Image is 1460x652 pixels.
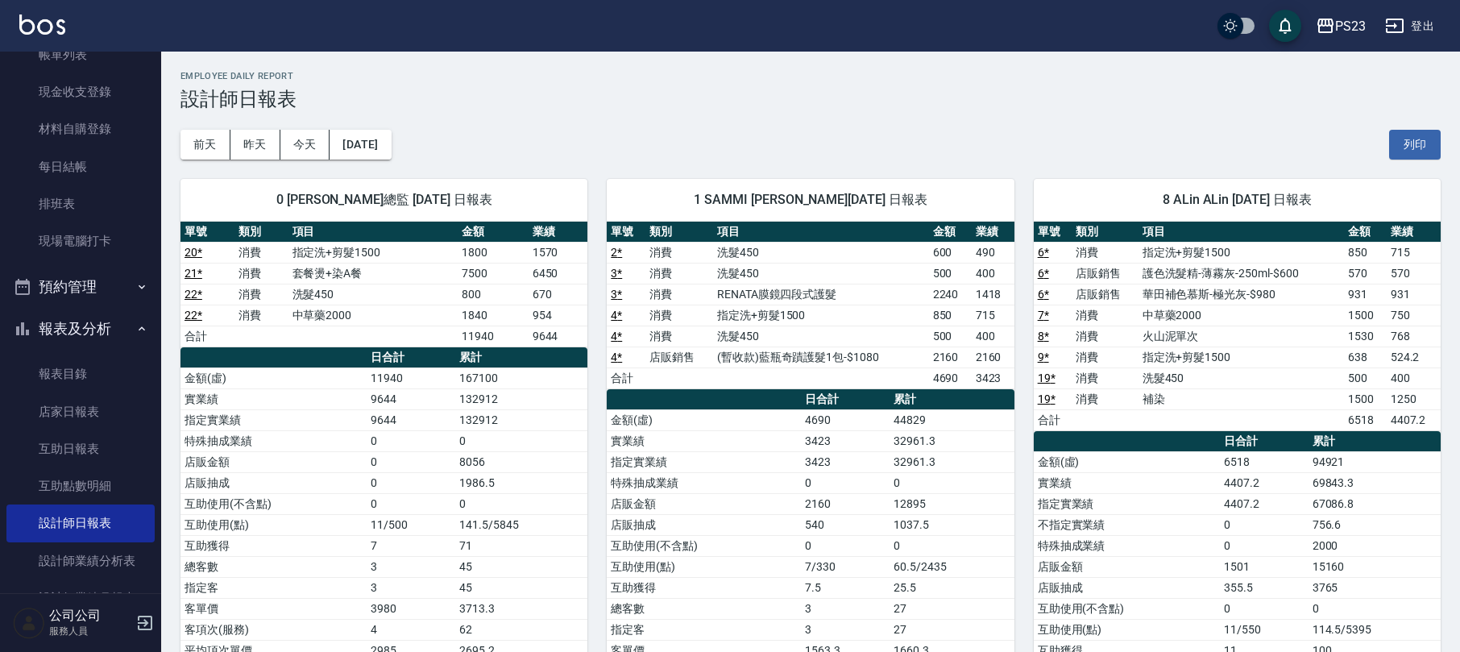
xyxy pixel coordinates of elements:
td: 570 [1387,263,1441,284]
th: 業績 [1387,222,1441,243]
td: 4690 [801,409,890,430]
td: 消費 [645,242,712,263]
td: 931 [1344,284,1386,305]
td: 800 [458,284,529,305]
td: 0 [367,430,455,451]
td: 9644 [367,409,455,430]
td: 500 [929,326,972,347]
td: 消費 [1072,347,1138,368]
td: 不指定實業績 [1034,514,1220,535]
td: 3423 [801,430,890,451]
td: 客項次(服務) [180,619,367,640]
td: 消費 [645,326,712,347]
td: 指定客 [180,577,367,598]
td: 114.5/5395 [1309,619,1441,640]
td: 1800 [458,242,529,263]
td: 0 [455,430,587,451]
td: 540 [801,514,890,535]
td: 71 [455,535,587,556]
td: 3 [367,556,455,577]
td: 實業績 [180,388,367,409]
button: save [1269,10,1301,42]
td: 互助使用(不含點) [1034,598,1220,619]
td: 4407.2 [1220,472,1309,493]
th: 日合計 [367,347,455,368]
td: 合計 [180,326,234,347]
td: 店販銷售 [1072,284,1138,305]
td: 套餐燙+染A餐 [288,263,458,284]
td: 750 [1387,305,1441,326]
td: 金額(虛) [1034,451,1220,472]
td: 141.5/5845 [455,514,587,535]
td: 指定實業績 [1034,493,1220,514]
td: 指定洗+剪髮1500 [288,242,458,263]
td: 7500 [458,263,529,284]
th: 日合計 [1220,431,1309,452]
td: 實業績 [1034,472,1220,493]
td: 0 [890,472,1014,493]
td: 0 [801,535,890,556]
td: 消費 [645,263,712,284]
td: 消費 [234,242,288,263]
td: 355.5 [1220,577,1309,598]
th: 金額 [929,222,972,243]
td: 1500 [1344,388,1386,409]
td: 3423 [972,368,1014,388]
td: 62 [455,619,587,640]
td: 94921 [1309,451,1441,472]
td: 0 [801,472,890,493]
td: 互助使用(點) [180,514,367,535]
th: 業績 [529,222,588,243]
th: 項目 [288,222,458,243]
td: 11940 [458,326,529,347]
td: 洗髮450 [713,263,929,284]
td: 60.5/2435 [890,556,1014,577]
td: 3 [801,598,890,619]
td: 洗髮450 [1139,368,1345,388]
td: 互助獲得 [607,577,801,598]
td: 25.5 [890,577,1014,598]
td: 167100 [455,368,587,388]
td: 32961.3 [890,451,1014,472]
td: 850 [1344,242,1386,263]
th: 項目 [713,222,929,243]
td: 指定實業績 [180,409,367,430]
td: 消費 [645,284,712,305]
td: 特殊抽成業績 [607,472,801,493]
td: 638 [1344,347,1386,368]
td: 1501 [1220,556,1309,577]
th: 日合計 [801,389,890,410]
a: 每日結帳 [6,148,155,185]
td: 金額(虛) [180,368,367,388]
td: 954 [529,305,588,326]
td: 32961.3 [890,430,1014,451]
td: 400 [1387,368,1441,388]
td: 4 [367,619,455,640]
td: 消費 [234,263,288,284]
td: 11/550 [1220,619,1309,640]
td: 3980 [367,598,455,619]
td: 1037.5 [890,514,1014,535]
td: 9644 [529,326,588,347]
td: 11/500 [367,514,455,535]
td: 670 [529,284,588,305]
td: 6518 [1220,451,1309,472]
span: 0 [PERSON_NAME]總監 [DATE] 日報表 [200,192,568,208]
td: 3713.3 [455,598,587,619]
td: 45 [455,556,587,577]
td: 715 [972,305,1014,326]
td: 500 [1344,368,1386,388]
td: 3765 [1309,577,1441,598]
td: 9644 [367,388,455,409]
td: 指定洗+剪髮1500 [1139,347,1345,368]
td: 互助使用(不含點) [607,535,801,556]
td: 15160 [1309,556,1441,577]
h5: 公司公司 [49,608,131,624]
td: 合計 [607,368,645,388]
td: 消費 [645,305,712,326]
a: 材料自購登錄 [6,110,155,147]
button: 今天 [280,130,330,160]
td: 0 [1309,598,1441,619]
td: 524.2 [1387,347,1441,368]
p: 服務人員 [49,624,131,638]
